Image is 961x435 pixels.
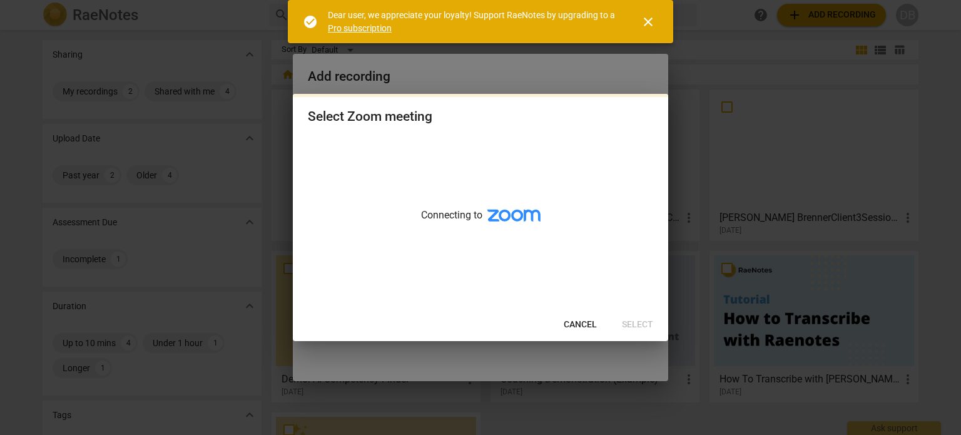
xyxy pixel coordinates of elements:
button: Close [633,7,663,37]
span: check_circle [303,14,318,29]
span: Cancel [564,319,597,331]
button: Cancel [554,314,607,336]
span: close [641,14,656,29]
div: Dear user, we appreciate your loyalty! Support RaeNotes by upgrading to a [328,9,618,34]
a: Pro subscription [328,23,392,33]
div: Select Zoom meeting [308,109,432,125]
div: Connecting to [293,137,668,309]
